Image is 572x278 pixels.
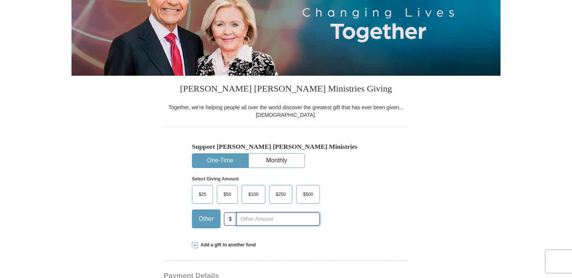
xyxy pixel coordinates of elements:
[198,242,256,248] span: Add a gift to another fund
[195,213,218,225] span: Other
[192,143,380,151] h5: Support [PERSON_NAME] [PERSON_NAME] Ministries
[220,189,235,200] span: $50
[164,104,408,119] div: Together, we're helping people all over the world discover the greatest gift that has ever been g...
[249,154,304,168] button: Monthly
[164,76,408,104] h3: [PERSON_NAME] [PERSON_NAME] Ministries Giving
[236,212,320,226] input: Other Amount
[272,189,290,200] span: $250
[195,189,210,200] span: $25
[224,212,237,226] span: $
[192,154,248,168] button: One-Time
[245,189,262,200] span: $100
[299,189,317,200] span: $500
[192,176,239,182] strong: Select Giving Amount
